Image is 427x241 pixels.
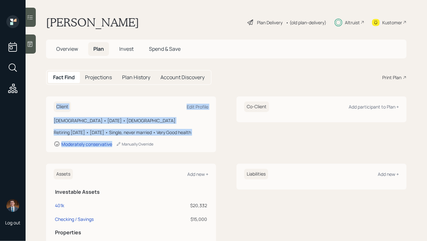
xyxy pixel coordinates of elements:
[116,141,153,147] div: Manually Override
[382,19,402,26] div: Kustomer
[54,102,71,112] h6: Client
[187,171,208,177] div: Add new +
[160,74,205,80] h5: Account Discovery
[122,74,150,80] h5: Plan History
[93,45,104,52] span: Plan
[85,74,112,80] h5: Projections
[54,129,208,136] div: Retiring [DATE] • [DATE] • Single, never married • Very Good health
[55,189,207,195] h5: Investable Assets
[55,230,207,236] h5: Properties
[244,102,269,112] h6: Co-Client
[159,216,207,222] div: $15,000
[149,45,181,52] span: Spend & Save
[55,216,94,222] div: Checking / Savings
[5,220,20,226] div: Log out
[382,74,401,81] div: Print Plan
[56,45,78,52] span: Overview
[159,202,207,209] div: $20,332
[53,74,75,80] h5: Fact Find
[349,104,399,110] div: Add participant to Plan +
[55,202,64,209] div: 401k
[6,199,19,212] img: hunter_neumayer.jpg
[286,19,326,26] div: • (old plan-delivery)
[54,117,208,124] div: [DEMOGRAPHIC_DATA] • [DATE] • [DEMOGRAPHIC_DATA]
[345,19,360,26] div: Altruist
[46,15,139,29] h1: [PERSON_NAME]
[119,45,134,52] span: Invest
[61,141,112,147] div: Moderately conservative
[257,19,283,26] div: Plan Delivery
[244,169,268,179] h6: Liabilities
[54,169,73,179] h6: Assets
[378,171,399,177] div: Add new +
[187,104,208,110] div: Edit Profile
